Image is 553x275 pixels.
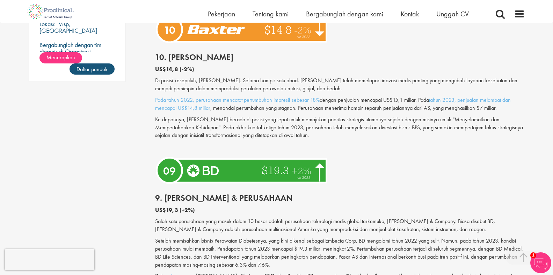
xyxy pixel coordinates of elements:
font: Di posisi kesepuluh, [PERSON_NAME]. Selama hampir satu abad, [PERSON_NAME] telah memelopori inova... [155,77,517,92]
a: tahun 2023, penjualan melambat dan mencapai US$14,8 miliar [155,96,511,112]
font: , menandai pertumbuhan yang stagnan. Perusahaan menerima hampir separuh penjualannya dari AS, yan... [210,104,497,112]
a: Unggah CV [436,9,469,18]
iframe: reCAPTCHA [5,249,94,270]
font: Salah satu perusahaan yang masuk dalam 10 besar adalah perusahaan teknologi medis global terkemuk... [155,217,495,233]
font: dengan penjualan mencapai US$15,1 miliar. Pada [320,96,429,104]
font: 10. [PERSON_NAME] [155,52,233,62]
font: Lokasi: [39,20,56,28]
a: Pada tahun 2022, perusahaan mencatat pertumbuhan impresif sebesar 18% [155,96,320,104]
font: 9. [PERSON_NAME] & Perusahaan [155,192,293,203]
img: Chatbot [530,252,551,273]
a: Kontak [401,9,419,18]
font: Visp, [GEOGRAPHIC_DATA] [39,20,97,35]
a: Daftar pendek [70,63,115,75]
font: 1 [532,253,534,258]
font: Menerapkan [46,54,75,61]
font: Ke depannya, [PERSON_NAME] berada di posisi yang tepat untuk memajukan prioritas strategis utaman... [155,116,523,139]
a: Bergabunglah dengan kami [306,9,383,18]
font: Setelah memisahkan bisnis Perawatan Diabetesnya, yang kini dikenal sebagai Embecta Corp, BD menga... [155,237,523,268]
font: Daftar pendek [77,66,108,73]
a: Tentang kami [253,9,289,18]
a: Pekerjaan [208,9,235,18]
font: US$19,3 (+2%) [155,206,195,214]
a: Menerapkan [39,52,82,63]
font: US$14,8 (-2%) [155,66,194,73]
